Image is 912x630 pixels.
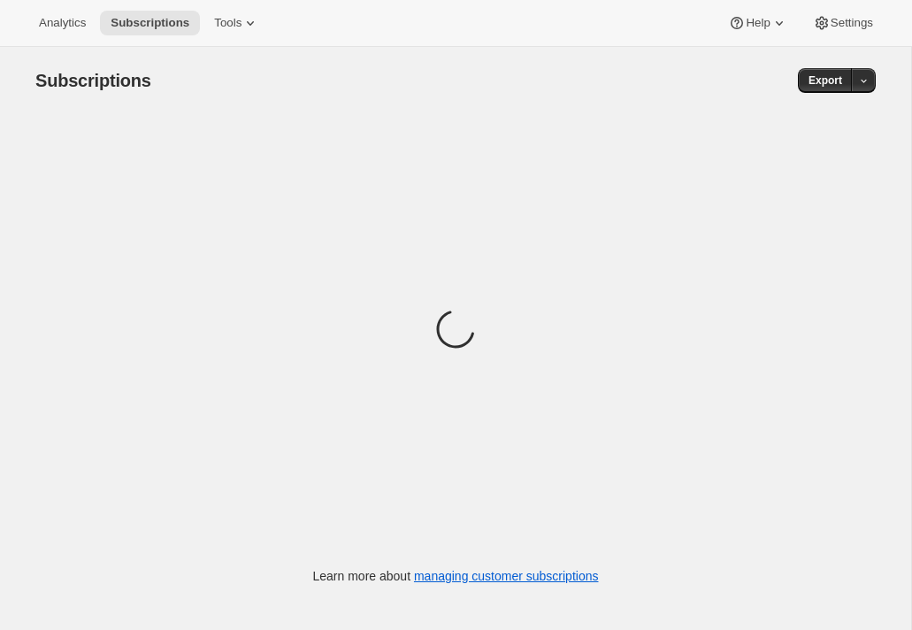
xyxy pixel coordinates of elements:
[214,16,241,30] span: Tools
[414,569,599,583] a: managing customer subscriptions
[717,11,798,35] button: Help
[35,71,151,90] span: Subscriptions
[39,16,86,30] span: Analytics
[100,11,200,35] button: Subscriptions
[798,68,853,93] button: Export
[809,73,842,88] span: Export
[28,11,96,35] button: Analytics
[802,11,884,35] button: Settings
[203,11,270,35] button: Tools
[746,16,770,30] span: Help
[831,16,873,30] span: Settings
[313,567,599,585] p: Learn more about
[111,16,189,30] span: Subscriptions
